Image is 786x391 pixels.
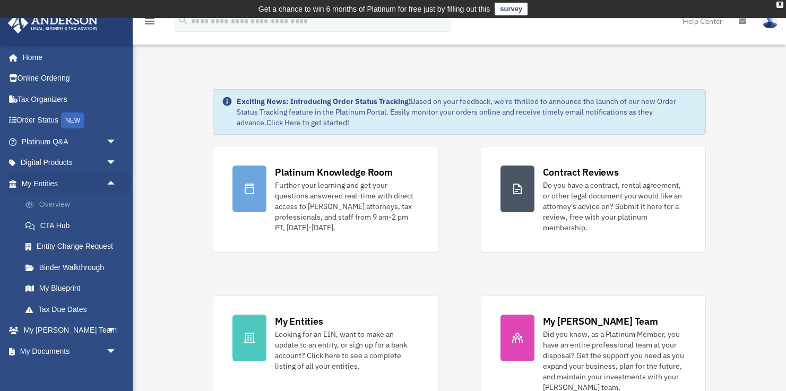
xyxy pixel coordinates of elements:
[7,47,127,68] a: Home
[7,131,133,152] a: Platinum Q&Aarrow_drop_down
[106,341,127,362] span: arrow_drop_down
[7,173,133,194] a: My Entitiesarrow_drop_up
[143,19,156,28] a: menu
[15,215,133,236] a: CTA Hub
[15,236,133,257] a: Entity Change Request
[7,68,133,89] a: Online Ordering
[177,14,189,26] i: search
[106,131,127,153] span: arrow_drop_down
[7,110,133,132] a: Order StatusNEW
[258,3,490,15] div: Get a chance to win 6 months of Platinum for free just by filling out this
[543,166,619,179] div: Contract Reviews
[543,180,686,233] div: Do you have a contract, rental agreement, or other legal document you would like an attorney's ad...
[7,320,133,341] a: My [PERSON_NAME] Teamarrow_drop_down
[275,329,418,371] div: Looking for an EIN, want to make an update to an entity, or sign up for a bank account? Click her...
[7,152,133,173] a: Digital Productsarrow_drop_down
[237,96,697,128] div: Based on your feedback, we're thrilled to announce the launch of our new Order Status Tracking fe...
[776,2,783,8] div: close
[143,15,156,28] i: menu
[5,13,101,33] img: Anderson Advisors Platinum Portal
[213,146,438,253] a: Platinum Knowledge Room Further your learning and get your questions answered real-time with dire...
[275,166,393,179] div: Platinum Knowledge Room
[15,257,133,278] a: Binder Walkthrough
[275,180,418,233] div: Further your learning and get your questions answered real-time with direct access to [PERSON_NAM...
[481,146,706,253] a: Contract Reviews Do you have a contract, rental agreement, or other legal document you would like...
[275,315,323,328] div: My Entities
[106,173,127,195] span: arrow_drop_up
[237,97,411,106] strong: Exciting News: Introducing Order Status Tracking!
[762,13,778,29] img: User Pic
[543,315,658,328] div: My [PERSON_NAME] Team
[106,152,127,174] span: arrow_drop_down
[61,112,84,128] div: NEW
[7,341,133,362] a: My Documentsarrow_drop_down
[15,299,133,320] a: Tax Due Dates
[15,194,133,215] a: Overview
[7,89,133,110] a: Tax Organizers
[266,118,349,127] a: Click Here to get started!
[15,278,133,299] a: My Blueprint
[495,3,528,15] a: survey
[106,320,127,342] span: arrow_drop_down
